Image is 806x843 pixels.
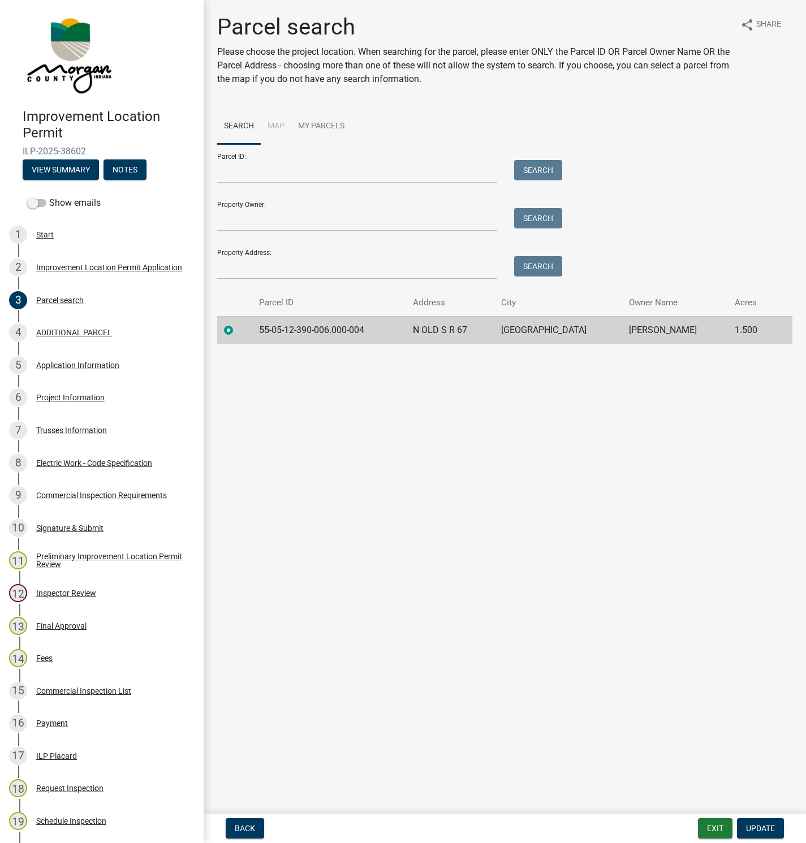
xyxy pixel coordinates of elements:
div: 19 [9,812,27,830]
button: Notes [104,159,146,180]
th: Owner Name [622,289,728,316]
div: Project Information [36,394,105,401]
div: 4 [9,323,27,341]
div: Parcel search [36,296,84,304]
button: Search [514,256,562,276]
div: 15 [9,682,27,700]
div: 1 [9,226,27,244]
span: ILP-2025-38602 [23,146,181,157]
button: shareShare [731,14,790,36]
div: Schedule Inspection [36,817,106,825]
div: Request Inspection [36,784,104,792]
h1: Parcel search [217,14,731,41]
div: 8 [9,454,27,472]
div: 18 [9,779,27,797]
wm-modal-confirm: Notes [104,166,146,175]
div: 5 [9,356,27,374]
div: Application Information [36,361,119,369]
div: Payment [36,719,68,727]
button: Exit [698,818,732,838]
div: Final Approval [36,622,87,630]
a: Search [217,109,261,145]
div: Improvement Location Permit Application [36,263,182,271]
div: ADDITIONAL PARCEL [36,328,112,336]
label: Show emails [27,196,101,210]
div: 12 [9,584,27,602]
button: Update [737,818,784,838]
div: 11 [9,551,27,569]
div: Inspector Review [36,589,96,597]
div: 7 [9,421,27,439]
div: 16 [9,714,27,732]
button: View Summary [23,159,99,180]
div: Trusses Information [36,426,107,434]
a: My Parcels [291,109,351,145]
button: Search [514,160,562,180]
wm-modal-confirm: Summary [23,166,99,175]
div: 10 [9,519,27,537]
td: [PERSON_NAME] [622,316,728,344]
div: Signature & Submit [36,524,104,532]
div: Commercial Inspection Requirements [36,491,167,499]
button: Search [514,208,562,228]
img: Morgan County, Indiana [23,12,114,97]
th: City [494,289,623,316]
div: Electric Work - Code Specification [36,459,152,467]
i: share [740,18,754,32]
td: 55-05-12-390-006.000-004 [252,316,406,344]
span: Update [746,824,775,833]
th: Acres [728,289,775,316]
div: 17 [9,747,27,765]
div: ILP Placard [36,752,77,760]
th: Address [406,289,494,316]
div: 13 [9,617,27,635]
div: Preliminary Improvement Location Permit Review [36,552,186,568]
p: Please choose the project location. When searching for the parcel, please enter ONLY the Parcel I... [217,45,731,86]
div: Fees [36,654,53,662]
td: [GEOGRAPHIC_DATA] [494,316,623,344]
button: Back [226,818,264,838]
h4: Improvement Location Permit [23,109,195,141]
div: 3 [9,291,27,309]
td: 1.500 [728,316,775,344]
div: Start [36,231,54,239]
div: 14 [9,649,27,667]
th: Parcel ID [252,289,406,316]
span: Back [235,824,255,833]
td: N OLD S R 67 [406,316,494,344]
div: 6 [9,388,27,407]
div: Commercial Inspection List [36,687,131,695]
div: 9 [9,486,27,504]
div: 2 [9,258,27,276]
span: Share [756,18,781,32]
